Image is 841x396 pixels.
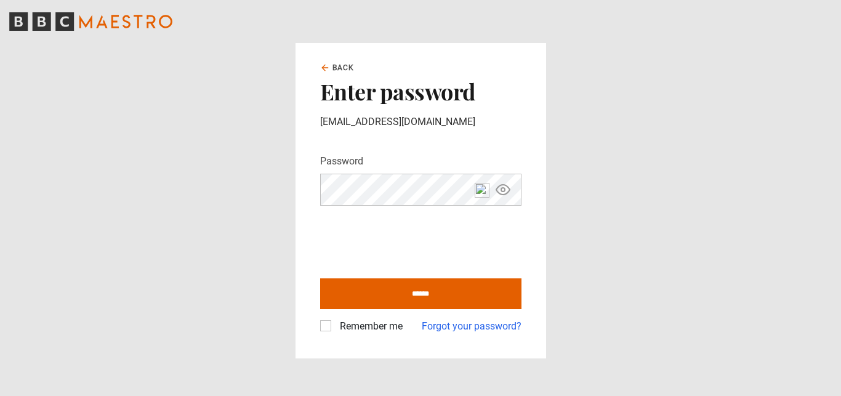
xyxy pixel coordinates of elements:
a: Forgot your password? [422,319,521,334]
button: Show password [493,179,513,201]
label: Password [320,154,363,169]
svg: BBC Maestro [9,12,172,31]
p: [EMAIL_ADDRESS][DOMAIN_NAME] [320,115,521,129]
h2: Enter password [320,78,521,104]
a: Back [320,62,355,73]
iframe: reCAPTCHA [320,216,507,264]
span: Back [332,62,355,73]
img: npw-badge-icon-locked.svg [475,183,489,198]
label: Remember me [335,319,403,334]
